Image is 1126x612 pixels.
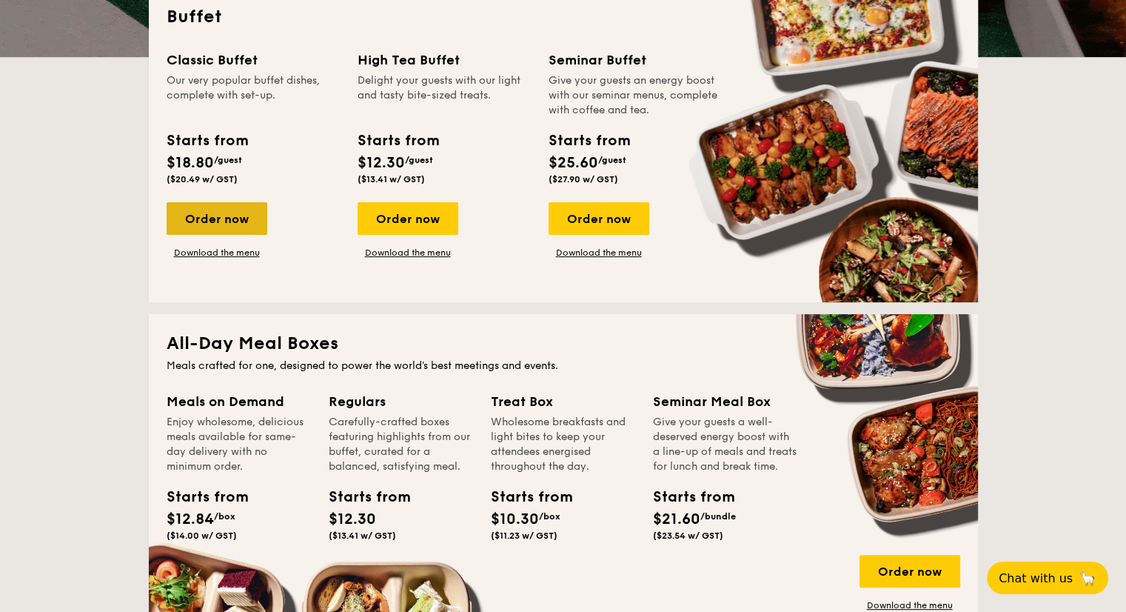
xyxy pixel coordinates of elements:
[167,154,214,172] span: $18.80
[358,174,425,184] span: ($13.41 w/ GST)
[167,247,267,259] a: Download the menu
[358,247,458,259] a: Download the menu
[549,50,722,70] div: Seminar Buffet
[653,510,700,528] span: $21.60
[329,510,376,528] span: $12.30
[167,332,960,356] h2: All-Day Meal Boxes
[491,415,635,474] div: Wholesome breakfasts and light bites to keep your attendees energised throughout the day.
[167,202,267,235] div: Order now
[167,510,214,528] span: $12.84
[358,130,438,152] div: Starts from
[167,50,340,70] div: Classic Buffet
[549,247,649,259] a: Download the menu
[214,155,242,165] span: /guest
[491,486,557,508] div: Starts from
[859,555,960,588] div: Order now
[859,599,960,611] a: Download the menu
[329,486,395,508] div: Starts from
[167,359,960,373] div: Meals crafted for one, designed to power the world's best meetings and events.
[329,530,396,541] span: ($13.41 w/ GST)
[167,174,238,184] span: ($20.49 w/ GST)
[167,130,247,152] div: Starts from
[549,154,598,172] span: $25.60
[539,511,560,522] span: /box
[491,510,539,528] span: $10.30
[167,415,311,474] div: Enjoy wholesome, delicious meals available for same-day delivery with no minimum order.
[549,73,722,118] div: Give your guests an energy boost with our seminar menus, complete with coffee and tea.
[999,571,1073,585] span: Chat with us
[598,155,626,165] span: /guest
[167,530,237,541] span: ($14.00 w/ GST)
[653,530,723,541] span: ($23.54 w/ GST)
[167,391,311,412] div: Meals on Demand
[987,562,1108,594] button: Chat with us🦙
[653,391,797,412] div: Seminar Meal Box
[549,202,649,235] div: Order now
[1079,570,1096,587] span: 🦙
[329,415,473,474] div: Carefully-crafted boxes featuring highlights from our buffet, curated for a balanced, satisfying ...
[549,130,629,152] div: Starts from
[653,486,720,508] div: Starts from
[653,415,797,474] div: Give your guests a well-deserved energy boost with a line-up of meals and treats for lunch and br...
[358,154,405,172] span: $12.30
[549,174,618,184] span: ($27.90 w/ GST)
[167,5,960,29] h2: Buffet
[167,73,340,118] div: Our very popular buffet dishes, complete with set-up.
[167,486,233,508] div: Starts from
[491,391,635,412] div: Treat Box
[405,155,433,165] span: /guest
[214,511,235,522] span: /box
[358,73,531,118] div: Delight your guests with our light and tasty bite-sized treats.
[358,202,458,235] div: Order now
[700,511,736,522] span: /bundle
[491,530,557,541] span: ($11.23 w/ GST)
[329,391,473,412] div: Regulars
[358,50,531,70] div: High Tea Buffet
